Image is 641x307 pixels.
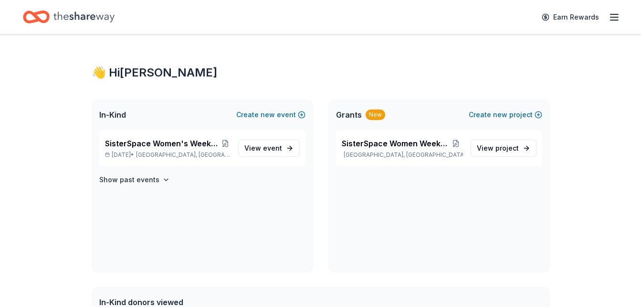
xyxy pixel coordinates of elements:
[336,109,362,121] span: Grants
[536,9,605,26] a: Earn Rewards
[23,6,115,28] a: Home
[105,151,231,159] p: [DATE] •
[263,144,282,152] span: event
[92,65,550,80] div: 👋 Hi [PERSON_NAME]
[136,151,230,159] span: [GEOGRAPHIC_DATA], [GEOGRAPHIC_DATA]
[261,109,275,121] span: new
[236,109,305,121] button: Createnewevent
[477,143,519,154] span: View
[238,140,300,157] a: View event
[99,174,159,186] h4: Show past events
[105,138,220,149] span: SisterSpace Women's Weekend 2025 50th Anniversary
[99,174,170,186] button: Show past events
[471,140,536,157] a: View project
[342,138,449,149] span: SisterSpace Women Weekends Festival
[495,144,519,152] span: project
[366,110,385,120] div: New
[99,109,126,121] span: In-Kind
[244,143,282,154] span: View
[469,109,542,121] button: Createnewproject
[493,109,507,121] span: new
[342,151,463,159] p: [GEOGRAPHIC_DATA], [GEOGRAPHIC_DATA]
